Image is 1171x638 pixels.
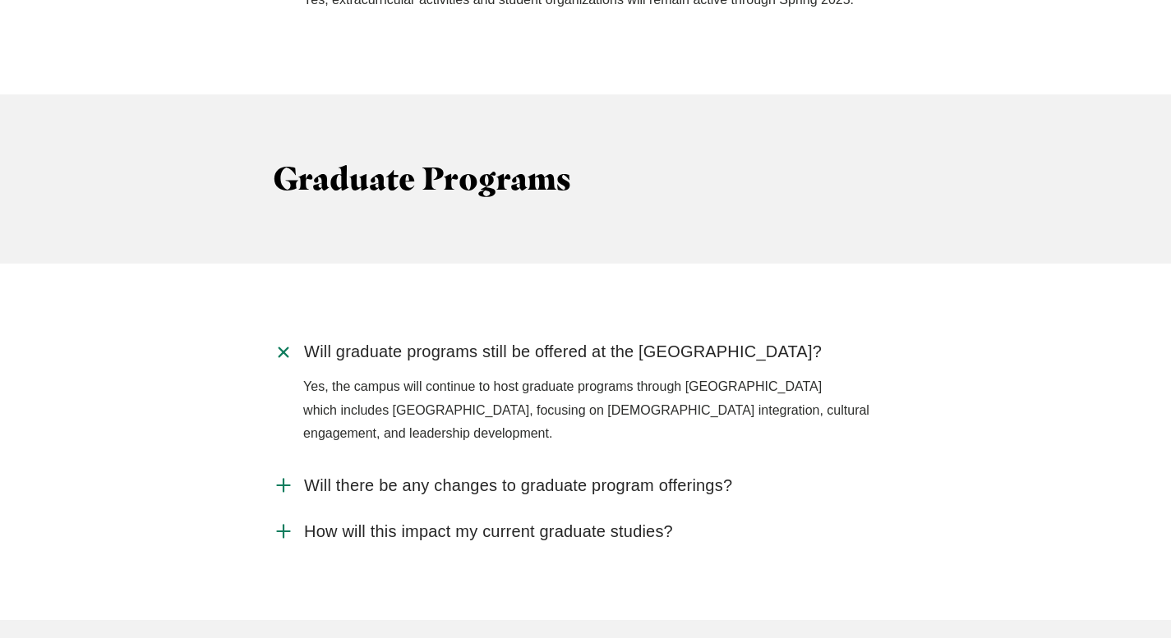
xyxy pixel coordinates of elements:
p: Yes, the campus will continue to host graduate programs through [GEOGRAPHIC_DATA] which includes ... [303,375,898,446]
span: How will this impact my current graduate studies? [304,521,673,542]
span: Will there be any changes to graduate program offerings? [304,475,732,496]
span: Will graduate programs still be offered at the [GEOGRAPHIC_DATA]? [304,342,822,362]
h3: Graduate Programs [273,160,898,198]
